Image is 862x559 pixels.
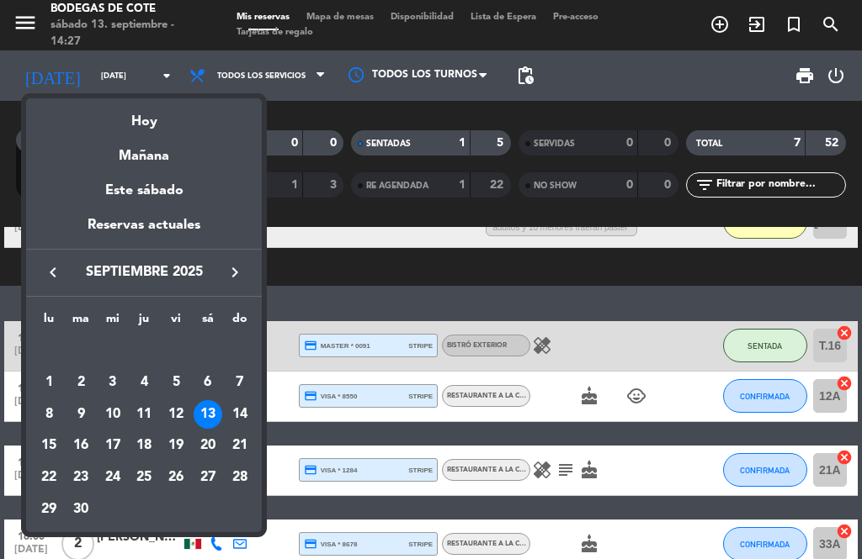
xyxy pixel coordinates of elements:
[35,400,63,429] div: 8
[67,368,95,397] div: 2
[192,430,224,461] td: 20 de septiembre de 2025
[65,430,97,461] td: 16 de septiembre de 2025
[194,400,222,429] div: 13
[97,309,129,335] th: miércoles
[220,261,250,283] button: keyboard_arrow_right
[162,368,190,397] div: 5
[98,400,127,429] div: 10
[224,367,256,398] td: 7 de septiembre de 2025
[33,367,65,398] td: 1 de septiembre de 2025
[97,461,129,493] td: 24 de septiembre de 2025
[226,368,254,397] div: 7
[35,368,63,397] div: 1
[67,463,95,492] div: 23
[67,431,95,460] div: 16
[226,431,254,460] div: 21
[225,262,245,282] i: keyboard_arrow_right
[33,461,65,493] td: 22 de septiembre de 2025
[43,262,63,282] i: keyboard_arrow_left
[97,398,129,430] td: 10 de septiembre de 2025
[67,400,95,429] div: 9
[67,495,95,524] div: 30
[35,463,63,492] div: 22
[130,431,158,460] div: 18
[192,398,224,430] td: 13 de septiembre de 2025
[192,367,224,398] td: 6 de septiembre de 2025
[160,398,192,430] td: 12 de septiembre de 2025
[160,461,192,493] td: 26 de septiembre de 2025
[226,400,254,429] div: 14
[129,398,161,430] td: 11 de septiembre de 2025
[192,309,224,335] th: sábado
[130,368,158,397] div: 4
[26,98,262,133] div: Hoy
[224,430,256,461] td: 21 de septiembre de 2025
[160,309,192,335] th: viernes
[68,261,220,283] span: septiembre 2025
[129,309,161,335] th: jueves
[33,398,65,430] td: 8 de septiembre de 2025
[160,367,192,398] td: 5 de septiembre de 2025
[226,463,254,492] div: 28
[65,309,97,335] th: martes
[97,367,129,398] td: 3 de septiembre de 2025
[98,368,127,397] div: 3
[160,430,192,461] td: 19 de septiembre de 2025
[130,400,158,429] div: 11
[26,167,262,214] div: Este sábado
[35,495,63,524] div: 29
[38,261,68,283] button: keyboard_arrow_left
[33,309,65,335] th: lunes
[129,430,161,461] td: 18 de septiembre de 2025
[97,430,129,461] td: 17 de septiembre de 2025
[224,461,256,493] td: 28 de septiembre de 2025
[162,463,190,492] div: 26
[33,430,65,461] td: 15 de septiembre de 2025
[130,463,158,492] div: 25
[65,493,97,525] td: 30 de septiembre de 2025
[162,431,190,460] div: 19
[65,461,97,493] td: 23 de septiembre de 2025
[26,133,262,167] div: Mañana
[35,431,63,460] div: 15
[224,309,256,335] th: domingo
[129,461,161,493] td: 25 de septiembre de 2025
[33,335,255,367] td: SEP.
[192,461,224,493] td: 27 de septiembre de 2025
[162,400,190,429] div: 12
[194,431,222,460] div: 20
[65,367,97,398] td: 2 de septiembre de 2025
[33,493,65,525] td: 29 de septiembre de 2025
[98,431,127,460] div: 17
[26,214,262,249] div: Reservas actuales
[224,398,256,430] td: 14 de septiembre de 2025
[98,463,127,492] div: 24
[65,398,97,430] td: 9 de septiembre de 2025
[129,367,161,398] td: 4 de septiembre de 2025
[194,368,222,397] div: 6
[194,463,222,492] div: 27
